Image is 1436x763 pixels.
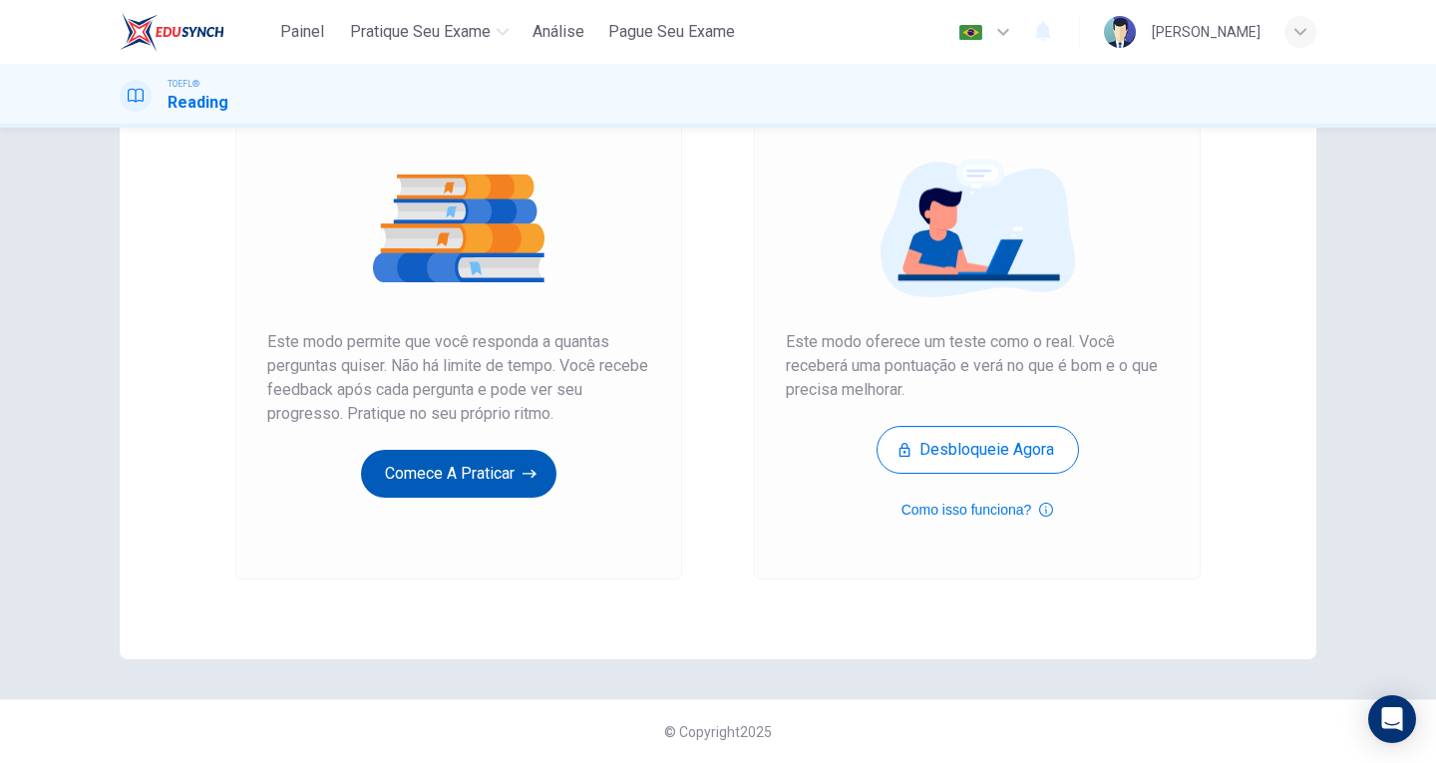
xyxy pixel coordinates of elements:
[525,14,592,50] button: Análise
[664,724,772,740] span: © Copyright 2025
[958,25,983,40] img: pt
[1152,20,1260,44] div: [PERSON_NAME]
[120,12,224,52] img: EduSynch logo
[533,20,584,44] span: Análise
[267,330,650,426] span: Este modo permite que você responda a quantas perguntas quiser. Não há limite de tempo. Você rece...
[168,91,228,115] h1: Reading
[1104,16,1136,48] img: Profile picture
[877,426,1079,474] button: Desbloqueie agora
[786,330,1169,402] span: Este modo oferece um teste como o real. Você receberá uma pontuação e verá no que é bom e o que p...
[1368,695,1416,743] div: Open Intercom Messenger
[168,77,199,91] span: TOEFL®
[120,12,270,52] a: EduSynch logo
[361,450,556,498] button: Comece a praticar
[608,20,735,44] span: Pague Seu Exame
[342,14,517,50] button: Pratique seu exame
[280,20,324,44] span: Painel
[270,14,334,50] button: Painel
[600,14,743,50] button: Pague Seu Exame
[901,498,1054,522] button: Como isso funciona?
[350,20,491,44] span: Pratique seu exame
